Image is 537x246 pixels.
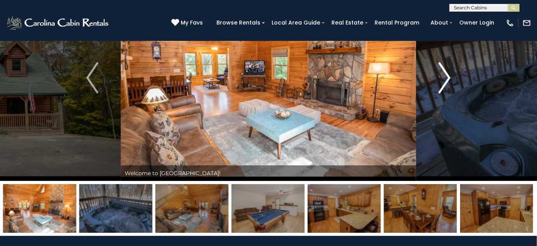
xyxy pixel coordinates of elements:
[371,17,423,29] a: Rental Program
[268,17,324,29] a: Local Area Guide
[523,19,531,27] img: mail-regular-white.png
[86,62,98,93] img: arrow
[427,17,452,29] a: About
[155,184,228,233] img: 163263478
[79,184,152,233] img: 163263477
[213,17,264,29] a: Browse Rentals
[181,19,203,27] span: My Favs
[308,184,381,233] img: 163263496
[232,184,305,233] img: 163263493
[455,17,498,29] a: Owner Login
[328,17,367,29] a: Real Estate
[6,15,111,31] img: White-1-2.png
[3,184,76,233] img: 163263476
[506,19,514,27] img: phone-regular-white.png
[439,62,450,93] img: arrow
[384,184,457,233] img: 163263479
[121,165,416,181] div: Welcome to [GEOGRAPHIC_DATA]!
[171,19,205,27] a: My Favs
[460,184,533,233] img: 163263480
